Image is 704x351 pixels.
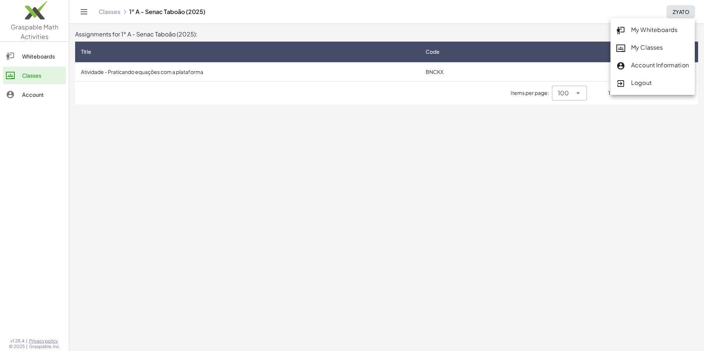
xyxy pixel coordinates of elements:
a: Account [3,86,66,103]
button: ZYato [666,5,695,18]
span: | [26,344,28,350]
span: Items per page: [511,89,552,97]
span: Code [426,48,440,56]
div: 1-1 of 1 [608,89,624,97]
a: Whiteboards [3,47,66,65]
button: Toggle navigation [78,6,90,18]
span: Title [81,48,91,56]
span: | [26,338,28,344]
div: Whiteboards [22,52,63,61]
span: 100 [558,89,569,97]
td: Atividade - Praticando equações com a plataforma [75,62,420,81]
span: Graspable, Inc. [29,344,60,350]
div: Account [22,90,63,99]
div: Assignments for 1° A - Senac Taboão (2025): [75,30,698,39]
span: © 2025 [9,344,25,350]
div: Account Information [616,61,689,70]
span: Graspable Math Activities [11,23,59,40]
td: BNCKX [420,62,506,81]
span: v1.28.4 [10,338,25,344]
a: My Classes [610,39,695,57]
div: My Classes [616,43,689,53]
a: My Whiteboards [610,21,695,39]
a: Classes [3,67,66,84]
td: [DATE] [506,62,698,81]
a: Classes [99,8,120,15]
div: My Whiteboards [616,25,689,35]
div: Logout [616,78,689,88]
a: Privacy policy [29,338,60,344]
div: Classes [22,71,63,80]
span: ZYato [672,8,689,15]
